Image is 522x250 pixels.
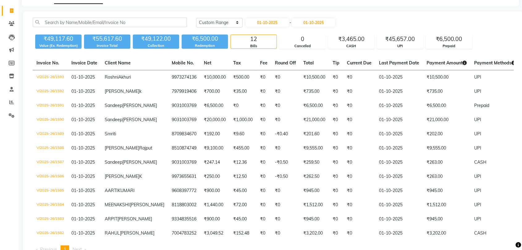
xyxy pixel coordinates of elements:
[84,35,130,43] div: ₹55,617.60
[375,198,423,212] td: 01-10-2025
[260,60,267,66] span: Fee
[427,60,467,66] span: Payment Amount
[200,155,229,170] td: ₹247.14
[229,170,256,184] td: ₹12.50
[118,188,135,193] span: KUMARI
[105,216,117,222] span: ARPIT
[105,188,118,193] span: AARTI
[343,99,375,113] td: ₹0
[71,159,95,165] span: 01-10-2025
[329,184,343,198] td: ₹0
[329,170,343,184] td: ₹0
[377,43,423,49] div: UPI
[280,43,325,49] div: Cancelled
[474,131,481,137] span: UPI
[292,18,335,27] input: End Date
[375,113,423,127] td: 01-10-2025
[300,212,329,226] td: ₹945.00
[423,212,470,226] td: ₹945.00
[329,70,343,85] td: ₹0
[33,113,68,127] td: V/2025-26/1590
[71,230,95,236] span: 01-10-2025
[300,170,329,184] td: ₹262.50
[343,170,375,184] td: ₹0
[168,99,200,113] td: 9031003769
[35,43,82,48] div: Value (Ex. Redemption)
[343,198,375,212] td: ₹0
[343,155,375,170] td: ₹0
[256,170,271,184] td: ₹0
[133,43,179,48] div: Collection
[300,155,329,170] td: ₹259.50
[271,70,300,85] td: ₹0
[122,117,157,122] span: [PERSON_NAME]
[168,226,200,240] td: 7004783252
[229,155,256,170] td: ₹12.36
[231,35,276,43] div: 12
[375,70,423,85] td: 01-10-2025
[122,159,157,165] span: [PERSON_NAME]
[423,127,470,141] td: ₹202.00
[347,60,372,66] span: Current Due
[329,113,343,127] td: ₹0
[139,145,152,151] span: Rajput
[256,141,271,155] td: ₹0
[256,212,271,226] td: ₹0
[329,99,343,113] td: ₹0
[33,184,68,198] td: V/2025-26/1585
[33,226,68,240] td: V/2025-26/1582
[105,230,120,236] span: RAHUL
[105,117,122,122] span: Sandeep
[33,155,68,170] td: V/2025-26/1587
[474,216,481,222] span: UPI
[333,60,339,66] span: Tip
[375,212,423,226] td: 01-10-2025
[423,155,470,170] td: ₹263.00
[329,155,343,170] td: ₹0
[474,230,486,236] span: CASH
[271,84,300,99] td: ₹0
[256,184,271,198] td: ₹0
[271,127,300,141] td: -₹0.40
[33,170,68,184] td: V/2025-26/1586
[200,198,229,212] td: ₹1,440.00
[300,99,329,113] td: ₹6,500.00
[423,184,470,198] td: ₹945.00
[474,188,481,193] span: UPI
[329,212,343,226] td: ₹0
[168,127,200,141] td: 8709834670
[71,145,95,151] span: 01-10-2025
[423,99,470,113] td: ₹6,500.00
[280,35,325,43] div: 0
[329,226,343,240] td: ₹0
[256,226,271,240] td: ₹0
[300,127,329,141] td: ₹201.60
[474,202,481,207] span: UPI
[275,60,296,66] span: Round Off
[343,141,375,155] td: ₹0
[329,84,343,99] td: ₹0
[375,127,423,141] td: 01-10-2025
[71,174,95,179] span: 01-10-2025
[71,188,95,193] span: 01-10-2025
[229,99,256,113] td: ₹0
[200,99,229,113] td: ₹6,500.00
[256,99,271,113] td: ₹0
[474,159,486,165] span: CASH
[33,127,68,141] td: V/2025-26/1589
[271,212,300,226] td: ₹0
[423,70,470,85] td: ₹10,500.00
[200,141,229,155] td: ₹9,100.00
[343,84,375,99] td: ₹0
[200,127,229,141] td: ₹192.00
[229,212,256,226] td: ₹45.00
[71,103,95,108] span: 01-10-2025
[139,174,142,179] span: K
[343,184,375,198] td: ₹0
[200,226,229,240] td: ₹3,049.52
[329,127,343,141] td: ₹0
[300,70,329,85] td: ₹10,500.00
[168,155,200,170] td: 9031003769
[271,155,300,170] td: -₹0.50
[168,212,200,226] td: 9334835516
